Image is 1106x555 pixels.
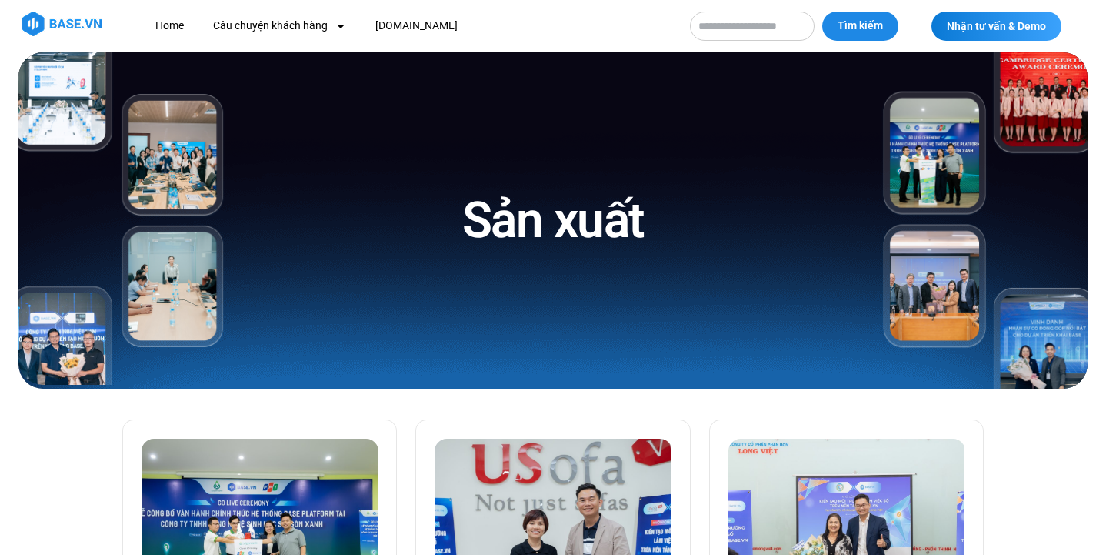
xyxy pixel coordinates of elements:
[144,12,675,40] nav: Menu
[144,12,195,40] a: Home
[838,18,883,34] span: Tìm kiếm
[822,12,898,41] button: Tìm kiếm
[364,12,469,40] a: [DOMAIN_NAME]
[462,189,645,252] h1: Sản xuất
[931,12,1061,41] a: Nhận tư vấn & Demo
[202,12,358,40] a: Câu chuyện khách hàng
[947,21,1046,32] span: Nhận tư vấn & Demo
